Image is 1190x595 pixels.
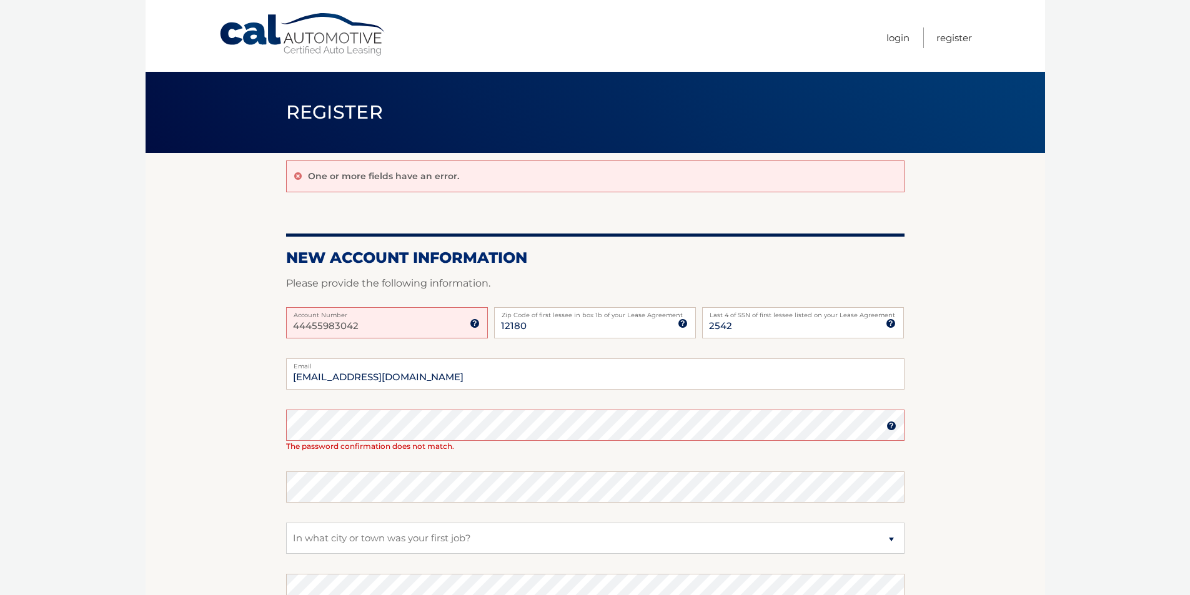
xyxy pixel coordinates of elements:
span: The password confirmation does not match. [286,441,454,451]
input: SSN or EIN (last 4 digits only) [702,307,904,338]
label: Email [286,358,905,368]
p: Please provide the following information. [286,275,905,292]
h2: New Account Information [286,248,905,267]
label: Last 4 of SSN of first lessee listed on your Lease Agreement [702,307,904,317]
span: Register [286,101,384,124]
img: tooltip.svg [886,318,896,328]
a: Login [886,27,910,48]
p: One or more fields have an error. [308,170,459,182]
a: Register [936,27,972,48]
a: Cal Automotive [219,12,387,57]
input: Zip Code [494,307,696,338]
label: Account Number [286,307,488,317]
img: tooltip.svg [678,318,688,328]
img: tooltip.svg [886,421,896,431]
label: Zip Code of first lessee in box 1b of your Lease Agreement [494,307,696,317]
input: Account Number [286,307,488,338]
img: tooltip.svg [470,318,480,328]
input: Email [286,358,905,390]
